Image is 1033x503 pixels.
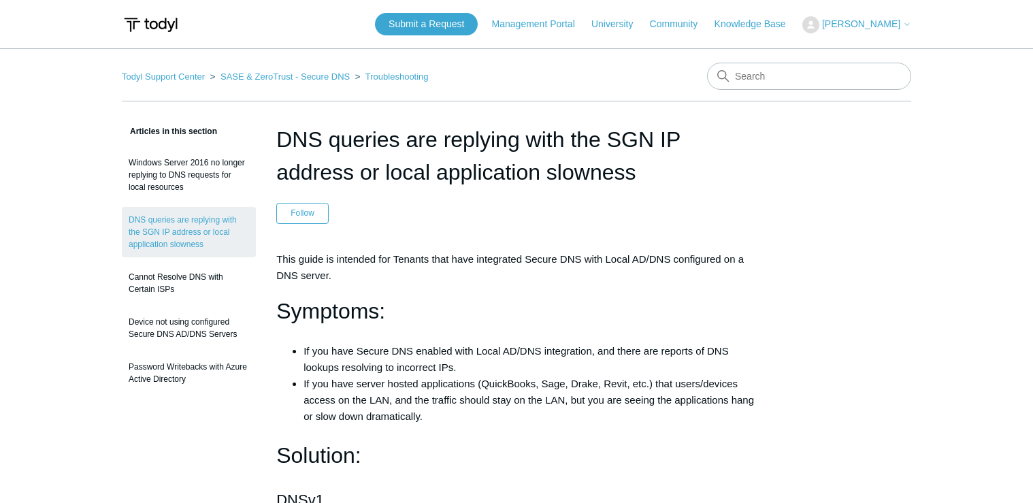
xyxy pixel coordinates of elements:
[122,309,256,347] a: Device not using configured Secure DNS AD/DNS Servers
[822,18,900,29] span: [PERSON_NAME]
[276,251,757,284] p: This guide is intended for Tenants that have integrated Secure DNS with Local AD/DNS configured o...
[276,123,757,189] h1: DNS queries are replying with the SGN IP address or local application slowness
[276,203,329,223] button: Follow Article
[707,63,911,90] input: Search
[122,71,205,82] a: Todyl Support Center
[122,127,217,136] span: Articles in this section
[122,71,208,82] li: Todyl Support Center
[304,376,757,425] li: If you have server hosted applications (QuickBooks, Sage, Drake, Revit, etc.) that users/devices ...
[650,17,712,31] a: Community
[276,438,757,473] h1: Solution:
[802,16,911,33] button: [PERSON_NAME]
[122,12,180,37] img: Todyl Support Center Help Center home page
[122,264,256,302] a: Cannot Resolve DNS with Certain ISPs
[591,17,646,31] a: University
[715,17,800,31] a: Knowledge Base
[276,294,757,329] h1: Symptoms:
[208,71,352,82] li: SASE & ZeroTrust - Secure DNS
[220,71,350,82] a: SASE & ZeroTrust - Secure DNS
[375,13,478,35] a: Submit a Request
[304,343,757,376] li: If you have Secure DNS enabled with Local AD/DNS integration, and there are reports of DNS lookup...
[365,71,429,82] a: Troubleshooting
[122,207,256,257] a: DNS queries are replying with the SGN IP address or local application slowness
[122,354,256,392] a: Password Writebacks with Azure Active Directory
[352,71,429,82] li: Troubleshooting
[492,17,589,31] a: Management Portal
[122,150,256,200] a: Windows Server 2016 no longer replying to DNS requests for local resources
